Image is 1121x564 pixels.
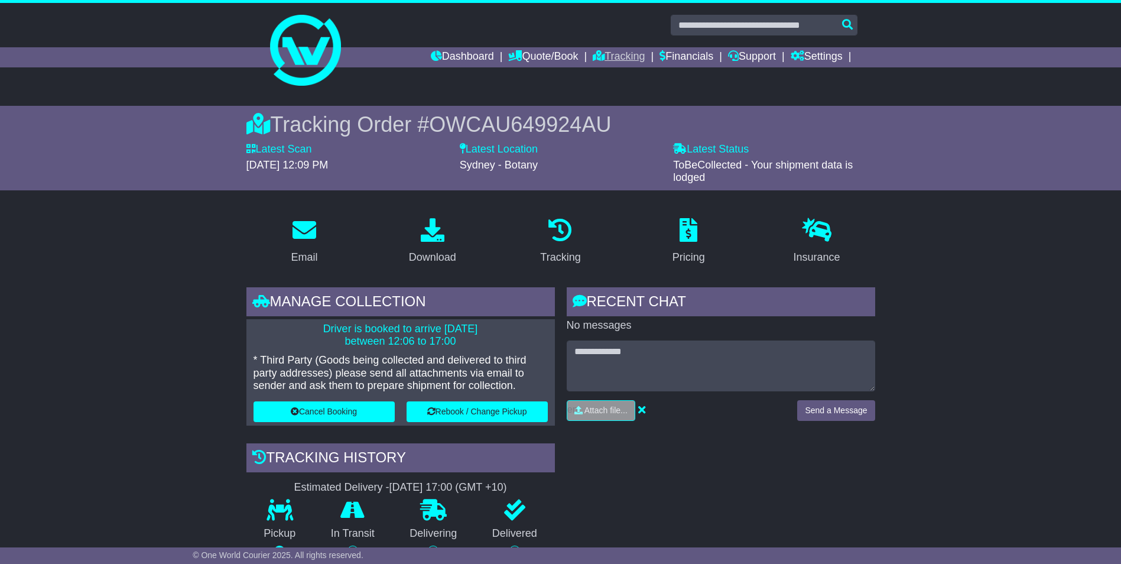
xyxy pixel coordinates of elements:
[193,550,363,560] span: © One World Courier 2025. All rights reserved.
[254,354,548,393] p: * Third Party (Goods being collected and delivered to third party addresses) please send all atta...
[797,400,875,421] button: Send a Message
[532,214,588,270] a: Tracking
[254,401,395,422] button: Cancel Booking
[791,47,843,67] a: Settings
[246,159,329,171] span: [DATE] 12:09 PM
[673,143,749,156] label: Latest Status
[409,249,456,265] div: Download
[672,249,705,265] div: Pricing
[392,527,475,540] p: Delivering
[246,143,312,156] label: Latest Scan
[407,401,548,422] button: Rebook / Change Pickup
[593,47,645,67] a: Tracking
[665,214,713,270] a: Pricing
[475,527,555,540] p: Delivered
[246,527,314,540] p: Pickup
[460,159,538,171] span: Sydney - Botany
[246,443,555,475] div: Tracking history
[673,159,853,184] span: ToBeCollected - Your shipment data is lodged
[246,481,555,494] div: Estimated Delivery -
[567,319,875,332] p: No messages
[659,47,713,67] a: Financials
[429,112,611,137] span: OWCAU649924AU
[540,249,580,265] div: Tracking
[246,112,875,137] div: Tracking Order #
[283,214,325,270] a: Email
[401,214,464,270] a: Download
[460,143,538,156] label: Latest Location
[313,527,392,540] p: In Transit
[508,47,578,67] a: Quote/Book
[431,47,494,67] a: Dashboard
[794,249,840,265] div: Insurance
[728,47,776,67] a: Support
[567,287,875,319] div: RECENT CHAT
[786,214,848,270] a: Insurance
[389,481,507,494] div: [DATE] 17:00 (GMT +10)
[254,323,548,348] p: Driver is booked to arrive [DATE] between 12:06 to 17:00
[246,287,555,319] div: Manage collection
[291,249,317,265] div: Email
